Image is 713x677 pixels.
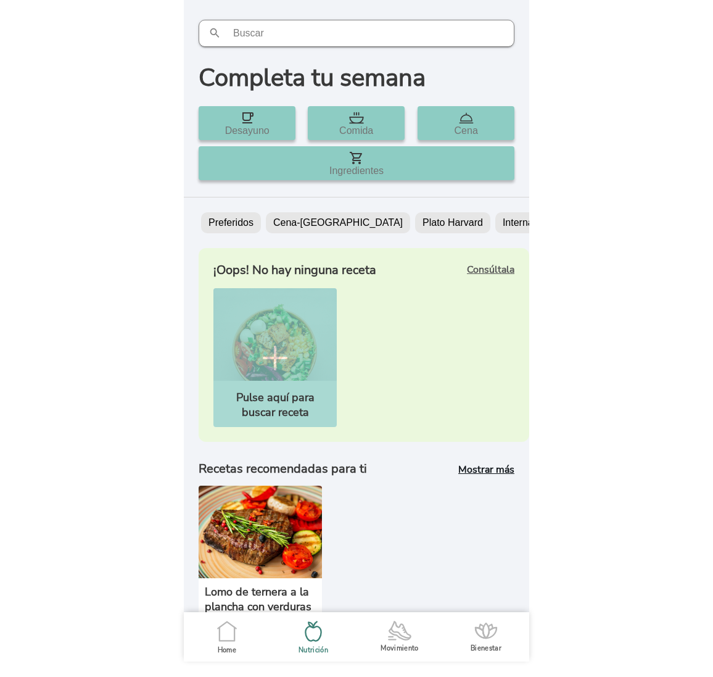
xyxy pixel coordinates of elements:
ion-chip: Plato Harvard [415,212,490,233]
ion-chip: Preferidos [201,212,261,233]
ion-card-title: Comida [339,125,373,136]
h5: Recetas recomendadas para ti [199,462,367,476]
img: Icon [349,151,364,165]
ion-chip: Internacional [495,212,567,233]
h5: Pulse aquí para buscar receta [221,390,329,420]
h5: ¡Oops! No hay ninguna receta [213,263,376,278]
ion-label: Nutrición [299,646,328,655]
ion-card-title: Cena [454,125,477,136]
img: Icon [458,110,473,125]
img: Icon [349,110,364,125]
ion-card-title: Ingredientes [329,165,384,177]
b: Consúltala [467,263,514,276]
input: search text [199,20,514,47]
h1: Completa tu semana [184,62,529,94]
ion-label: Movimiento [381,644,419,653]
a: Mostrar más [458,463,514,476]
ion-chip: Cena-[GEOGRAPHIC_DATA] [266,212,410,233]
h5: Lomo de ternera a la plancha con verduras [205,584,316,614]
ion-label: Home [218,646,236,655]
ion-card-title: Desayuno [225,125,270,136]
ion-label: Bienestar [471,644,501,653]
img: Icon [240,110,255,125]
